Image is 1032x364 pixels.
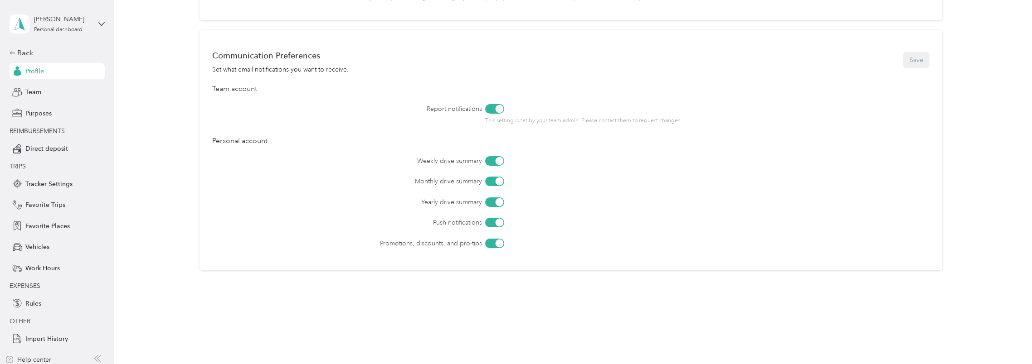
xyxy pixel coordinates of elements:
[212,136,930,147] div: Personal account
[25,299,41,308] span: Rules
[25,179,73,189] span: Tracker Settings
[25,221,70,231] span: Favorite Places
[25,242,49,252] span: Vehicles
[263,156,482,166] label: Weekly drive summary
[263,218,482,227] label: Push notifications
[25,109,52,118] span: Purposes
[10,48,100,58] div: Back
[212,84,930,95] div: Team account
[25,200,65,210] span: Favorite Trips
[263,177,482,186] label: Monthly drive summary
[10,282,40,290] span: EXPENSES
[10,163,26,170] span: TRIPS
[34,14,91,24] div: [PERSON_NAME]
[25,67,44,76] span: Profile
[263,104,482,114] label: Report notifications
[10,127,65,135] span: REIMBURSEMENTS
[25,263,60,273] span: Work Hours
[25,334,68,344] span: Import History
[212,65,349,74] div: Set what email notifications you want to receive.
[981,313,1032,364] iframe: Everlance-gr Chat Button Frame
[263,197,482,207] label: Yearly drive summary
[10,317,30,325] span: OTHER
[212,51,349,60] div: Communication Preferences
[263,239,482,248] label: Promotions, discounts, and pro-tips
[485,117,763,125] p: This setting is set by your team admin. Please contact them to request changes.
[34,27,83,33] div: Personal dashboard
[25,144,68,153] span: Direct deposit
[25,87,41,97] span: Team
